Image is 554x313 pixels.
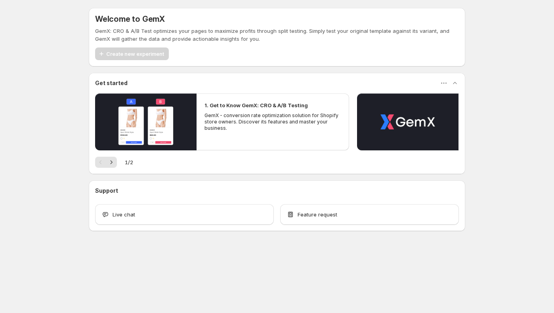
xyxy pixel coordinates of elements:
[95,187,118,195] h3: Support
[125,158,133,166] span: 1 / 2
[95,79,128,87] h3: Get started
[113,211,135,218] span: Live chat
[204,101,308,109] h2: 1. Get to Know GemX: CRO & A/B Testing
[204,112,341,131] p: GemX - conversion rate optimization solution for Shopify store owners. Discover its features and ...
[106,157,117,168] button: Next
[95,14,165,24] h5: Welcome to GemX
[95,157,117,168] nav: Pagination
[95,27,459,43] p: GemX: CRO & A/B Test optimizes your pages to maximize profits through split testing. Simply test ...
[95,93,197,150] button: Play video
[298,211,337,218] span: Feature request
[357,93,458,150] button: Play video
